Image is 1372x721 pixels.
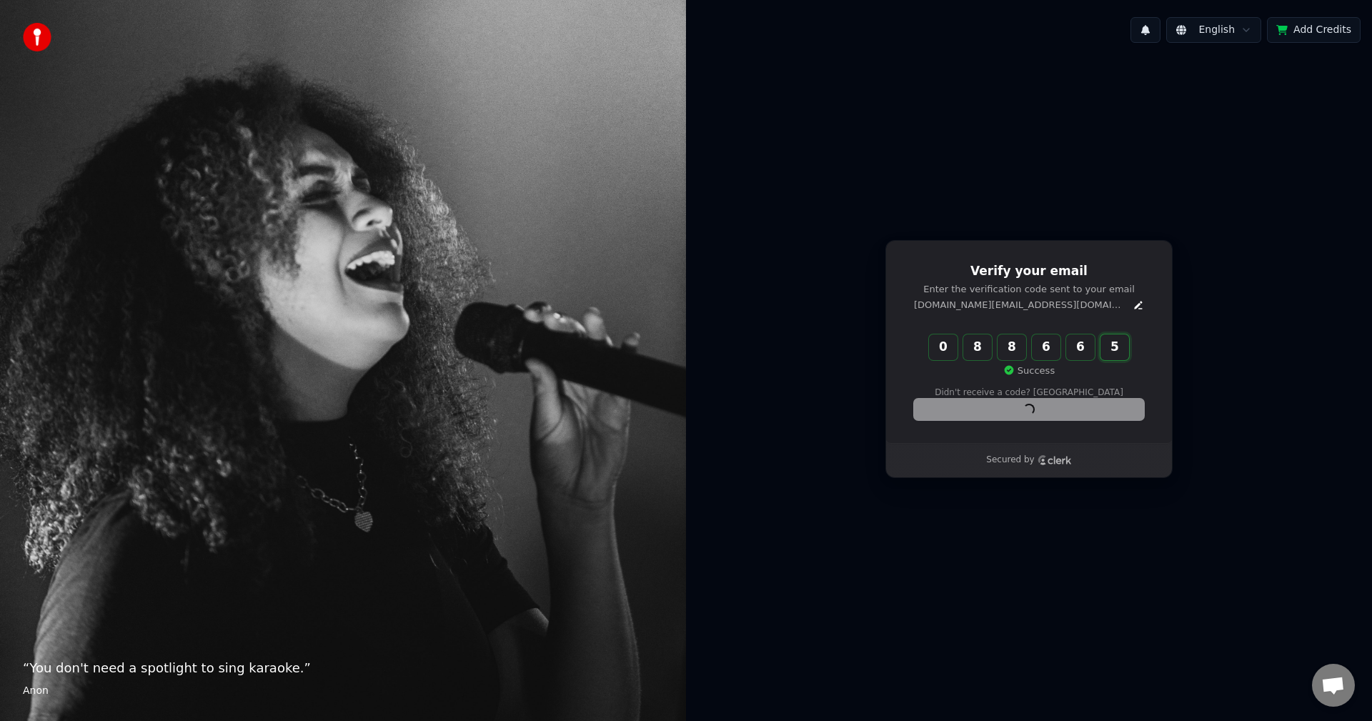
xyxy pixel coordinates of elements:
[1038,455,1072,465] a: Clerk logo
[23,658,663,678] p: “ You don't need a spotlight to sing karaoke. ”
[1267,17,1361,43] button: Add Credits
[914,299,1127,312] p: [DOMAIN_NAME][EMAIL_ADDRESS][DOMAIN_NAME]
[986,454,1034,466] p: Secured by
[23,684,663,698] footer: Anon
[914,283,1144,296] p: Enter the verification code sent to your email
[914,263,1144,280] h1: Verify your email
[1003,364,1055,377] p: Success
[23,23,51,51] img: youka
[929,334,1158,360] input: Enter verification code
[1133,299,1144,311] button: Edit
[1312,664,1355,707] div: Open chat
